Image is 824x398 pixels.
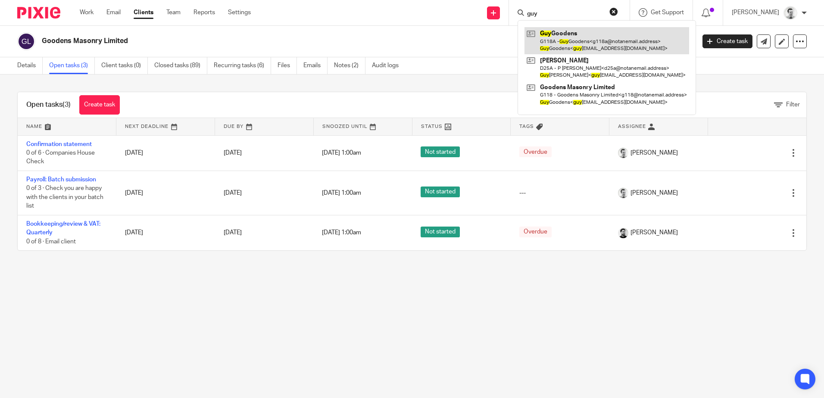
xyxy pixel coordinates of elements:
a: Clients [134,8,153,17]
a: Files [278,57,297,74]
span: [DATE] [224,190,242,196]
a: Emails [303,57,328,74]
td: [DATE] [116,215,215,251]
a: Create task [79,95,120,115]
a: Create task [702,34,752,48]
span: Get Support [651,9,684,16]
span: Status [421,124,443,129]
p: [PERSON_NAME] [732,8,779,17]
h2: Goodens Masonry Limited [42,37,560,46]
img: Cam_2025.jpg [618,228,628,238]
img: Pixie [17,7,60,19]
span: Overdue [519,146,552,157]
td: [DATE] [116,135,215,171]
h1: Open tasks [26,100,71,109]
a: Confirmation statement [26,141,92,147]
span: 0 of 3 · Check you are happy with the clients in your batch list [26,186,103,209]
a: Open tasks (3) [49,57,95,74]
button: Clear [609,7,618,16]
span: Tags [519,124,534,129]
span: Snoozed Until [322,124,368,129]
a: Reports [194,8,215,17]
a: Audit logs [372,57,405,74]
span: [DATE] [224,230,242,236]
span: [PERSON_NAME] [630,228,678,237]
a: Email [106,8,121,17]
span: [DATE] 1:00am [322,150,361,156]
a: Notes (2) [334,57,365,74]
span: [DATE] 1:00am [322,230,361,236]
span: Not started [421,227,460,237]
span: Not started [421,146,460,157]
img: svg%3E [17,32,35,50]
span: 0 of 6 · Companies House Check [26,150,95,165]
a: Work [80,8,94,17]
a: Recurring tasks (6) [214,57,271,74]
span: Filter [786,102,800,108]
a: Details [17,57,43,74]
input: Search [526,10,604,18]
a: Settings [228,8,251,17]
a: Payroll: Batch submission [26,177,96,183]
a: Team [166,8,181,17]
span: [PERSON_NAME] [630,189,678,197]
span: [PERSON_NAME] [630,149,678,157]
span: [DATE] [224,150,242,156]
span: (3) [62,101,71,108]
img: Andy_2025.jpg [618,148,628,158]
a: Bookkeeping/review & VAT: Quarterly [26,221,100,236]
span: Not started [421,187,460,197]
span: [DATE] 1:00am [322,190,361,196]
div: --- [519,189,601,197]
a: Client tasks (0) [101,57,148,74]
a: Closed tasks (89) [154,57,207,74]
span: Overdue [519,227,552,237]
td: [DATE] [116,171,215,215]
img: Andy_2025.jpg [618,188,628,198]
img: Andy_2025.jpg [783,6,797,20]
span: 0 of 8 · Email client [26,239,76,245]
